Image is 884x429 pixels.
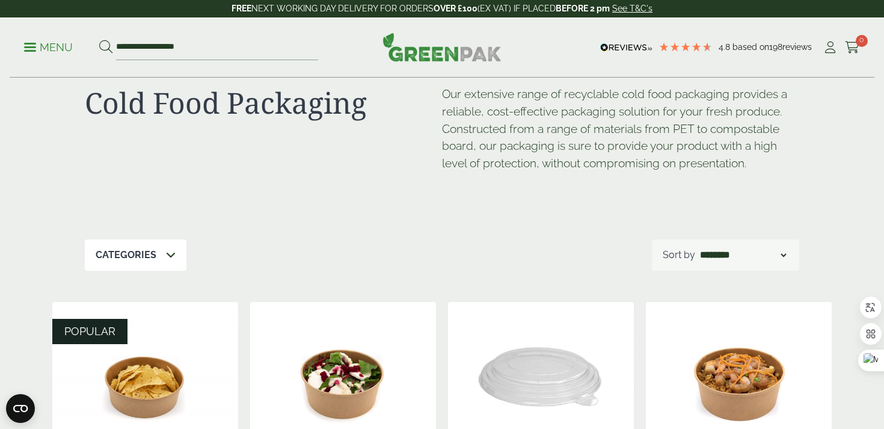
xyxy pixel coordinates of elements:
[6,394,35,423] button: Open CMP widget
[85,85,442,120] h1: Cold Food Packaging
[600,43,652,52] img: REVIEWS.io
[64,325,115,338] span: POPULAR
[232,4,251,13] strong: FREE
[96,248,156,262] p: Categories
[556,4,610,13] strong: BEFORE 2 pm
[663,248,695,262] p: Sort by
[698,248,789,262] select: Shop order
[442,85,799,172] p: Our extensive range of recyclable cold food packaging provides a reliable, cost-effective packagi...
[856,35,868,47] span: 0
[24,40,73,52] a: Menu
[845,42,860,54] i: Cart
[845,39,860,57] a: 0
[658,42,713,52] div: 4.79 Stars
[769,42,782,52] span: 198
[24,40,73,55] p: Menu
[612,4,652,13] a: See T&C's
[382,32,502,61] img: GreenPak Supplies
[782,42,812,52] span: reviews
[434,4,477,13] strong: OVER £100
[732,42,769,52] span: Based on
[823,42,838,54] i: My Account
[719,42,732,52] span: 4.8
